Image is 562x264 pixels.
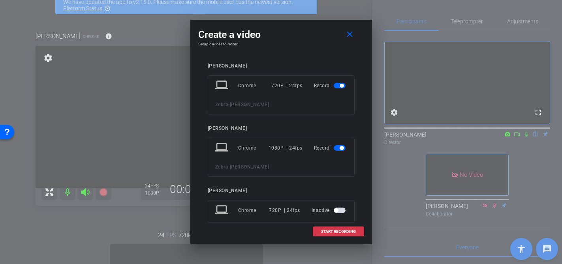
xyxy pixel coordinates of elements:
span: Zebra [215,164,228,170]
span: START RECORDING [321,230,356,234]
div: Record [314,79,347,93]
div: Record [314,141,347,155]
span: - [228,102,230,107]
mat-icon: laptop [215,203,229,217]
div: Inactive [312,203,347,217]
div: 720P | 24fps [269,203,300,217]
div: Chrome [238,79,272,93]
span: [PERSON_NAME] [230,102,269,107]
div: [PERSON_NAME] [208,125,355,131]
div: Create a video [198,28,364,42]
span: - [228,164,230,170]
div: Chrome [238,141,269,155]
span: [PERSON_NAME] [230,164,269,170]
div: 1080P | 24fps [269,141,303,155]
h4: Setup devices to record [198,42,364,47]
div: [PERSON_NAME] [208,188,355,194]
div: [PERSON_NAME] [208,63,355,69]
mat-icon: close [345,30,355,39]
span: Zebra [215,102,228,107]
button: START RECORDING [313,227,364,236]
div: 720P | 24fps [271,79,303,93]
mat-icon: laptop [215,141,229,155]
mat-icon: laptop [215,79,229,93]
div: Chrome [238,203,269,217]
